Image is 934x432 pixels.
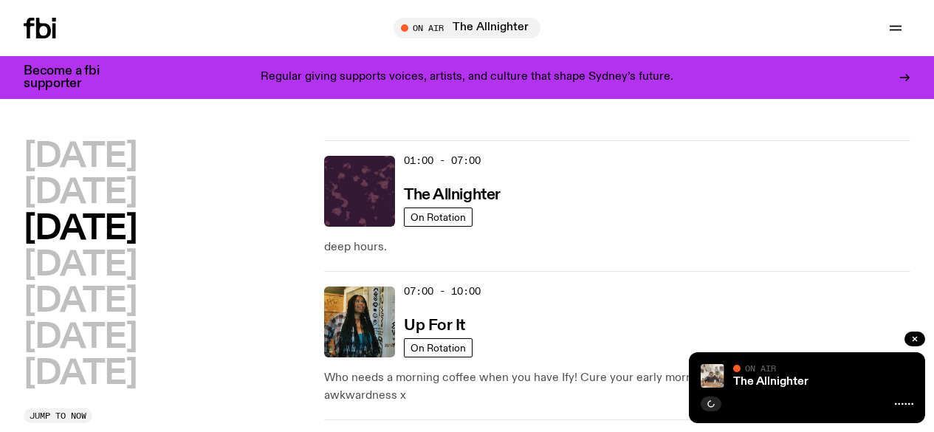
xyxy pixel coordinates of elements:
button: [DATE] [24,357,137,391]
span: 07:00 - 10:00 [404,284,481,298]
img: Jasper Craig Adams holds a vintage camera to his eye, obscuring his face. He is wearing a grey ju... [701,364,724,388]
button: [DATE] [24,285,137,318]
button: [DATE] [24,176,137,210]
button: [DATE] [24,249,137,282]
h3: Up For It [404,318,465,334]
button: Jump to now [24,408,92,423]
p: Who needs a morning coffee when you have Ify! Cure your early morning grog w/ SMAC, chat and extr... [324,369,910,405]
button: [DATE] [24,321,137,354]
a: On Rotation [404,338,473,357]
h3: The Allnighter [404,188,501,203]
span: 01:00 - 07:00 [404,154,481,168]
span: On Rotation [411,343,466,354]
button: [DATE] [24,140,137,174]
span: On Rotation [411,212,466,223]
a: The Allnighter [733,376,808,388]
a: On Rotation [404,208,473,227]
p: Regular giving supports voices, artists, and culture that shape Sydney’s future. [261,71,673,84]
span: Jump to now [30,412,86,420]
img: Ify - a Brown Skin girl with black braided twists, looking up to the side with her tongue stickin... [324,287,395,357]
p: deep hours. [324,239,910,256]
button: [DATE] [24,213,137,246]
span: On Air [745,363,776,373]
button: On AirThe Allnighter [394,18,540,38]
a: Up For It [404,315,465,334]
h3: Become a fbi supporter [24,65,118,90]
a: The Allnighter [404,185,501,203]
